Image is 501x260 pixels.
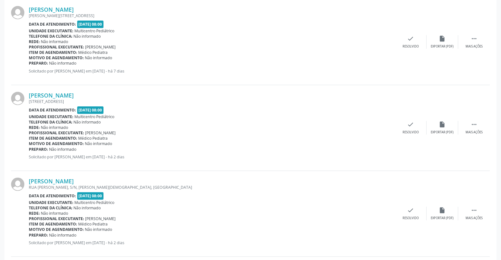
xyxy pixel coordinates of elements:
[77,192,104,200] span: [DATE] 08:00
[85,130,116,136] span: [PERSON_NAME]
[29,55,84,60] b: Motivo de agendamento:
[29,211,40,216] b: Rede:
[78,136,108,141] span: Médico Pediatra
[75,200,115,205] span: Multicentro Pediátrico
[466,130,483,135] div: Mais ações
[85,141,112,146] span: Não informado
[471,207,478,214] i: 
[29,34,72,39] b: Telefone da clínica:
[85,55,112,60] span: Não informado
[29,147,48,152] b: Preparo:
[29,200,73,205] b: Unidade executante:
[29,92,74,99] a: [PERSON_NAME]
[74,119,101,125] span: Não informado
[471,121,478,128] i: 
[29,119,72,125] b: Telefone da clínica:
[29,99,395,104] div: [STREET_ADDRESS]
[29,227,84,232] b: Motivo de agendamento:
[29,39,40,44] b: Rede:
[29,50,77,55] b: Item de agendamento:
[74,205,101,211] span: Não informado
[407,35,414,42] i: check
[407,207,414,214] i: check
[431,130,454,135] div: Exportar (PDF)
[407,121,414,128] i: check
[403,44,419,49] div: Resolvido
[29,125,40,130] b: Rede:
[466,44,483,49] div: Mais ações
[439,121,446,128] i: insert_drive_file
[85,227,112,232] span: Não informado
[403,130,419,135] div: Resolvido
[29,221,77,227] b: Item de agendamento:
[11,178,24,191] img: img
[29,28,73,34] b: Unidade executante:
[29,154,395,160] p: Solicitado por [PERSON_NAME] em [DATE] - há 2 dias
[471,35,478,42] i: 
[29,178,74,185] a: [PERSON_NAME]
[74,34,101,39] span: Não informado
[77,21,104,28] span: [DATE] 08:00
[29,60,48,66] b: Preparo:
[29,185,395,190] div: RUA [PERSON_NAME], S/N, [PERSON_NAME][DEMOGRAPHIC_DATA], [GEOGRAPHIC_DATA]
[29,141,84,146] b: Motivo de agendamento:
[85,44,116,50] span: [PERSON_NAME]
[29,13,395,18] div: [PERSON_NAME][STREET_ADDRESS]
[49,147,77,152] span: Não informado
[29,114,73,119] b: Unidade executante:
[77,106,104,114] span: [DATE] 08:00
[29,107,76,113] b: Data de atendimento:
[29,44,84,50] b: Profissional executante:
[29,232,48,238] b: Preparo:
[11,92,24,105] img: img
[75,28,115,34] span: Multicentro Pediátrico
[29,22,76,27] b: Data de atendimento:
[29,136,77,141] b: Item de agendamento:
[49,60,77,66] span: Não informado
[41,125,68,130] span: Não informado
[85,216,116,221] span: [PERSON_NAME]
[466,216,483,220] div: Mais ações
[78,50,108,55] span: Médico Pediatra
[439,207,446,214] i: insert_drive_file
[49,232,77,238] span: Não informado
[403,216,419,220] div: Resolvido
[41,39,68,44] span: Não informado
[41,211,68,216] span: Não informado
[29,240,395,245] p: Solicitado por [PERSON_NAME] em [DATE] - há 2 dias
[29,6,74,13] a: [PERSON_NAME]
[29,193,76,199] b: Data de atendimento:
[431,216,454,220] div: Exportar (PDF)
[431,44,454,49] div: Exportar (PDF)
[75,114,115,119] span: Multicentro Pediátrico
[29,205,72,211] b: Telefone da clínica:
[11,6,24,19] img: img
[29,130,84,136] b: Profissional executante:
[29,68,395,74] p: Solicitado por [PERSON_NAME] em [DATE] - há 7 dias
[439,35,446,42] i: insert_drive_file
[78,221,108,227] span: Médico Pediatra
[29,216,84,221] b: Profissional executante:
